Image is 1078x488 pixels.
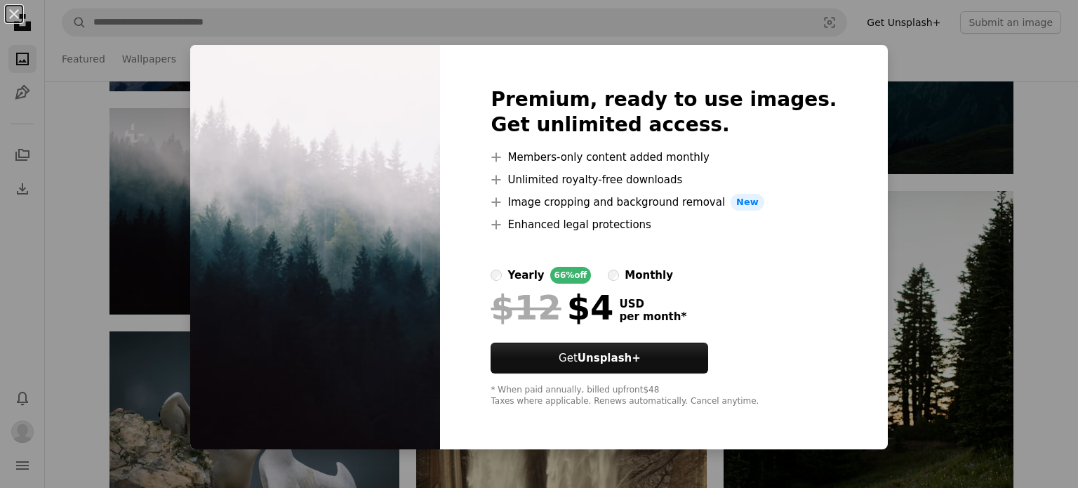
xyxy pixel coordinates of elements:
li: Members-only content added monthly [491,149,837,166]
input: yearly66%off [491,270,502,281]
span: per month * [619,310,686,323]
strong: Unsplash+ [578,352,641,364]
img: premium_photo-1675348351049-3af664982b45 [190,45,440,449]
li: Image cropping and background removal [491,194,837,211]
div: monthly [625,267,673,284]
li: Unlimited royalty-free downloads [491,171,837,188]
div: 66% off [550,267,592,284]
div: yearly [507,267,544,284]
li: Enhanced legal protections [491,216,837,233]
span: USD [619,298,686,310]
h2: Premium, ready to use images. Get unlimited access. [491,87,837,138]
input: monthly [608,270,619,281]
span: $12 [491,289,561,326]
a: GetUnsplash+ [491,343,708,374]
div: $4 [491,289,613,326]
span: New [731,194,764,211]
div: * When paid annually, billed upfront $48 Taxes where applicable. Renews automatically. Cancel any... [491,385,837,407]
